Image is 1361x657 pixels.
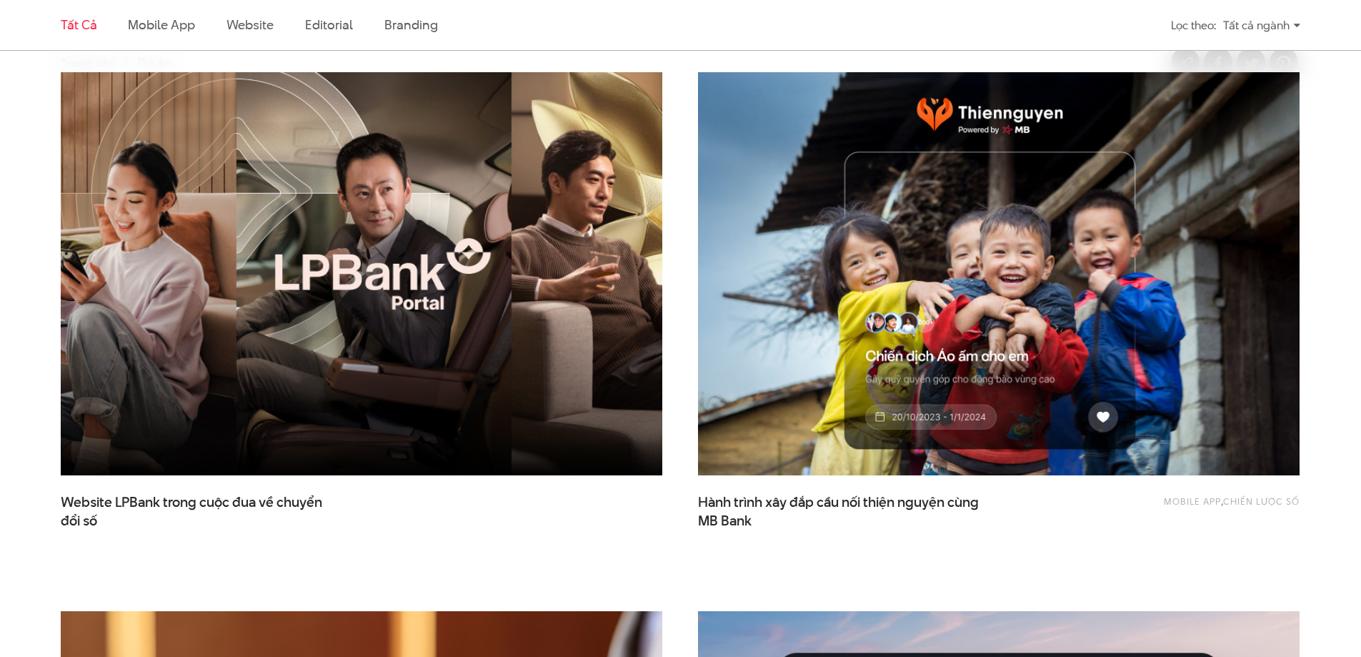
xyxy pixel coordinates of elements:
[698,493,984,529] a: Hành trình xây đắp cầu nối thiện nguyện cùngMB Bank
[698,512,752,530] span: MB Bank
[698,72,1300,475] img: thumb
[31,52,692,496] img: LPBank portal
[1223,495,1300,508] a: Chiến lược số
[61,493,347,529] span: Website LPBank trong cuộc đua về chuyển
[1223,13,1300,38] div: Tất cả ngành
[128,16,194,34] a: Mobile app
[698,493,984,529] span: Hành trình xây đắp cầu nối thiện nguyện cùng
[61,493,347,529] a: Website LPBank trong cuộc đua về chuyểnđổi số
[61,16,96,34] a: Tất cả
[1171,13,1216,38] div: Lọc theo:
[305,16,353,34] a: Editorial
[61,512,97,530] span: đổi số
[1164,495,1221,508] a: Mobile app
[226,16,274,34] a: Website
[384,16,437,34] a: Branding
[1059,493,1300,522] div: ,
